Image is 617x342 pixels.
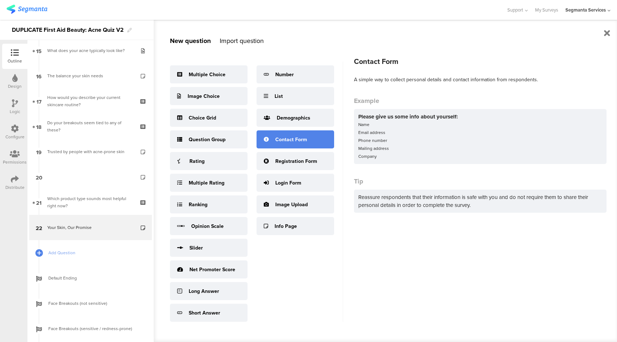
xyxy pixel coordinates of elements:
div: Long Answer [189,287,219,295]
a: 16 The balance your skin needs [29,63,152,88]
div: Which product type sounds most helpful right now? [47,195,134,209]
span: Add Question [48,249,141,256]
span: 22 [36,224,42,231]
div: DUPLICATE First Aid Beauty: Acne Quiz V2 [12,24,124,36]
a: 21 Which product type sounds most helpful right now? [29,190,152,215]
div: Number [275,71,294,78]
div: Logic [10,108,20,115]
div: Contact Form [354,56,607,67]
div: Image Choice [188,92,220,100]
div: Design [8,83,22,90]
div: Question Group [189,136,226,143]
div: Import question [220,36,264,46]
a: 18 Do your breakouts seem tied to any of these? [29,114,152,139]
div: Your Skin, Our Promise [47,224,134,231]
div: Example [354,96,607,105]
div: Please give us some info about yourself: [358,113,602,121]
div: Do your breakouts seem tied to any of these? [47,119,134,134]
div: Info Page [275,222,297,230]
div: Distribute [5,184,25,191]
div: How would you describe your current skincare routine? [47,94,134,108]
span: 20 [36,173,42,181]
div: Short Answer [189,309,220,317]
a: Default Ending [29,265,152,291]
div: Net Promoter Score [189,266,235,273]
div: Reassure respondents that their information is safe with you and do not require them to share the... [354,190,607,213]
img: segmanta logo [6,5,47,14]
div: Name Email address Phone number Mailing address Company [358,121,602,160]
div: A simple way to collect personal details and contact information from respondents. [354,76,607,83]
div: Multiple Choice [189,71,226,78]
div: Image Upload [275,201,308,208]
span: Face Breakouts (sensitive / redness-prone) [48,325,141,332]
div: Contact Form [275,136,307,143]
a: Face Breakouts (sensitive / redness-prone) [29,316,152,341]
div: Segmanta Services [565,7,606,13]
div: Outline [8,58,22,64]
div: Ranking [189,201,207,208]
a: Face Breakouts (not sensitive) [29,291,152,316]
span: 16 [36,72,41,80]
a: 15 What does your acne typically look like? [29,38,152,63]
div: Login Form [275,179,301,187]
span: 15 [36,47,41,55]
span: 21 [36,198,41,206]
div: Slider [189,244,203,252]
span: Support [507,7,523,13]
div: The balance your skin needs [47,72,134,79]
span: 18 [36,122,41,130]
div: Rating [189,157,205,165]
div: Choice Grid [189,114,216,122]
div: What does your acne typically look like? [47,47,134,54]
a: 22 Your Skin, Our Promise [29,215,152,240]
div: Opinion Scale [191,222,224,230]
div: Demographics [277,114,310,122]
div: New question [170,36,211,46]
a: 19 Trusted by people with acne-prone skin [29,139,152,164]
a: 20 [29,164,152,190]
span: Default Ending [48,274,141,282]
a: 17 How would you describe your current skincare routine? [29,88,152,114]
div: List [275,92,283,100]
div: Configure [5,134,25,140]
span: 17 [36,97,41,105]
div: Multiple Rating [189,179,224,187]
div: Permissions [3,159,27,165]
div: Trusted by people with acne-prone skin [47,148,134,155]
div: Tip [354,177,607,186]
div: Registration Form [275,157,317,165]
span: Face Breakouts (not sensitive) [48,300,141,307]
span: 19 [36,148,41,156]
